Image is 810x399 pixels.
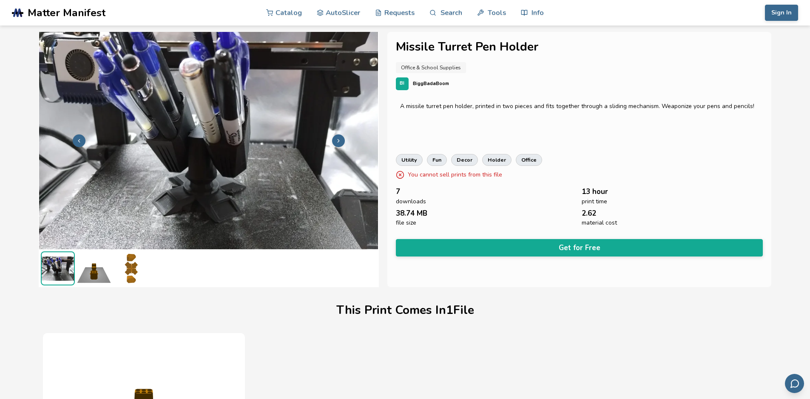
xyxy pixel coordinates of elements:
h1: This Print Comes In 1 File [336,304,474,317]
span: 2.62 [582,209,596,217]
a: holder [482,154,512,166]
div: A missile turret pen holder, printed in two pieces and fits together through a sliding mechanism.... [400,103,759,110]
p: You cannot sell prints from this file [408,170,502,179]
span: file size [396,219,416,226]
span: print time [582,198,607,205]
span: BI [400,81,404,86]
p: BiggBadaBoom [413,79,449,88]
img: Turret_5_All_Print_Bed_Preview [77,251,111,285]
a: fun [427,154,447,166]
button: Get for Free [396,239,763,256]
button: Sign In [765,5,798,21]
a: Office & School Supplies [396,62,466,73]
h1: Missile Turret Pen Holder [396,40,763,54]
span: downloads [396,198,426,205]
span: material cost [582,219,617,226]
span: 7 [396,188,400,196]
span: Matter Manifest [28,7,105,19]
a: office [516,154,542,166]
a: decor [451,154,478,166]
span: 13 hour [582,188,608,196]
span: 38.74 MB [396,209,427,217]
a: utility [396,154,423,166]
button: Send feedback via email [785,374,804,393]
img: Turret_5_All_3D_Preview [113,251,147,285]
